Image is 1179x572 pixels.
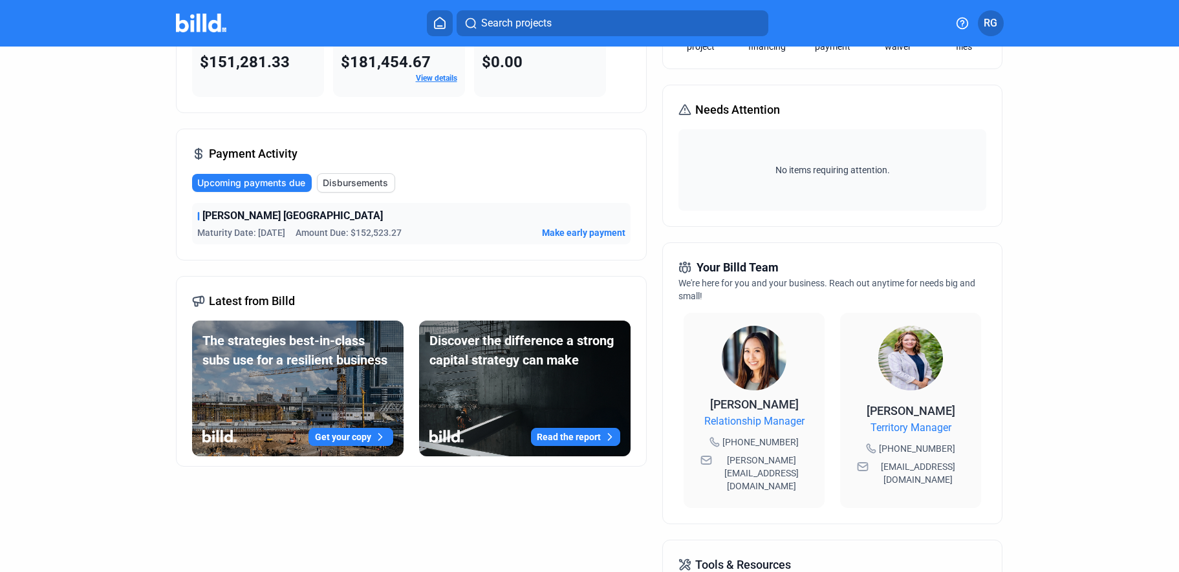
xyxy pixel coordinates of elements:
button: Make early payment [542,226,625,239]
span: Relationship Manager [704,414,805,429]
img: Territory Manager [878,326,943,390]
span: Search projects [481,16,552,31]
button: Disbursements [317,173,395,193]
span: Latest from Billd [209,292,295,310]
span: Upcoming payments due [197,176,305,189]
span: Needs Attention [695,101,780,119]
img: Billd Company Logo [176,14,227,32]
span: Maturity Date: [DATE] [197,226,285,239]
span: Territory Manager [871,420,951,436]
a: View details [416,74,457,83]
button: Get your copy [308,428,393,446]
span: [PHONE_NUMBER] [879,442,955,455]
span: RG [984,16,997,31]
button: RG [978,10,1004,36]
span: $151,281.33 [200,53,290,71]
span: [PERSON_NAME] [867,404,955,418]
span: [PERSON_NAME][EMAIL_ADDRESS][DOMAIN_NAME] [715,454,808,493]
button: Search projects [457,10,768,36]
img: Relationship Manager [722,326,786,390]
span: Payment Activity [209,145,297,163]
span: [PERSON_NAME] [710,397,799,411]
span: [EMAIL_ADDRESS][DOMAIN_NAME] [871,460,964,486]
div: Discover the difference a strong capital strategy can make [429,331,620,370]
span: $181,454.67 [341,53,431,71]
span: We're here for you and your business. Reach out anytime for needs big and small! [678,278,975,301]
button: Upcoming payments due [192,174,312,192]
div: The strategies best-in-class subs use for a resilient business [202,331,393,370]
span: Disbursements [323,176,388,189]
span: [PHONE_NUMBER] [722,436,799,449]
span: [PERSON_NAME] [GEOGRAPHIC_DATA] [202,208,383,224]
span: $0.00 [482,53,523,71]
button: Read the report [531,428,620,446]
span: No items requiring attention. [684,164,981,176]
span: Your Billd Team [697,259,779,277]
span: Amount Due: $152,523.27 [296,226,402,239]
